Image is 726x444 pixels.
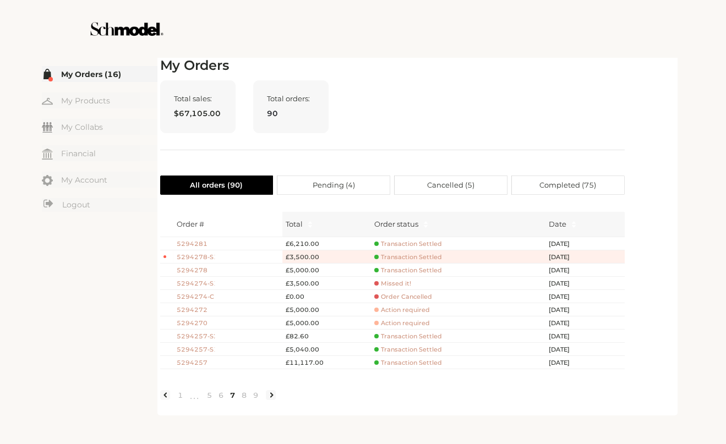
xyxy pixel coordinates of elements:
[42,69,53,80] img: my-order.svg
[42,96,53,107] img: my-hanger.svg
[374,332,442,341] span: Transaction Settled
[571,220,577,226] span: caret-up
[42,122,53,133] img: my-friends.svg
[282,356,371,369] td: £11,117.00
[374,240,442,248] span: Transaction Settled
[549,279,582,288] span: [DATE]
[160,390,170,400] li: Previous Page
[177,332,215,341] span: 5294257-S2
[42,198,157,212] a: Logout
[266,390,276,400] li: Next Page
[549,305,582,315] span: [DATE]
[177,279,215,288] span: 5294274-S1
[374,266,442,275] span: Transaction Settled
[160,58,625,74] h2: My Orders
[282,343,371,356] td: £5,040.00
[204,390,215,400] a: 5
[177,266,215,275] span: 5294278
[571,223,577,229] span: caret-down
[549,253,582,262] span: [DATE]
[549,358,582,368] span: [DATE]
[549,319,582,328] span: [DATE]
[215,390,227,400] a: 6
[177,239,215,249] span: 5294281
[549,266,582,275] span: [DATE]
[177,305,215,315] span: 5294272
[282,237,371,250] td: £6,210.00
[267,94,315,103] span: Total orders:
[282,290,371,303] td: £0.00
[42,119,157,135] a: My Collabs
[374,253,442,261] span: Transaction Settled
[186,386,204,404] li: Previous 5 Pages
[238,390,250,400] a: 8
[250,390,261,400] a: 9
[374,218,418,229] div: Order status
[177,319,215,328] span: 5294270
[423,223,429,229] span: caret-down
[282,277,371,290] td: £3,500.00
[282,250,371,264] td: £3,500.00
[174,390,186,400] a: 1
[174,107,222,119] span: $67,105.00
[374,279,411,288] span: Missed it!
[173,212,283,237] th: Order #
[282,316,371,330] td: £5,000.00
[374,359,442,367] span: Transaction Settled
[42,149,53,160] img: my-financial.svg
[549,239,582,249] span: [DATE]
[190,176,243,194] span: All orders ( 90 )
[177,345,215,354] span: 5294257-S1
[427,176,474,194] span: Cancelled ( 5 )
[227,390,238,400] a: 7
[42,145,157,161] a: Financial
[374,346,442,354] span: Transaction Settled
[286,218,303,229] span: Total
[549,345,582,354] span: [DATE]
[307,223,313,229] span: caret-down
[42,172,157,188] a: My Account
[282,303,371,316] td: £5,000.00
[177,292,215,302] span: 5294274-C
[374,293,432,301] span: Order Cancelled
[42,175,53,186] img: my-account.svg
[423,220,429,226] span: caret-up
[313,176,355,194] span: Pending ( 4 )
[549,332,582,341] span: [DATE]
[174,94,222,103] span: Total sales:
[42,66,157,82] a: My Orders (16)
[282,330,371,343] td: £82.60
[539,176,596,194] span: Completed ( 75 )
[374,319,430,327] span: Action required
[549,292,582,302] span: [DATE]
[549,218,566,229] span: Date
[177,253,215,262] span: 5294278-S1
[177,358,215,368] span: 5294257
[42,66,157,213] div: Menu
[282,264,371,277] td: £5,000.00
[186,389,204,402] span: •••
[307,220,313,226] span: caret-up
[374,306,430,314] span: Action required
[267,107,315,119] span: 90
[42,92,157,108] a: My Products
